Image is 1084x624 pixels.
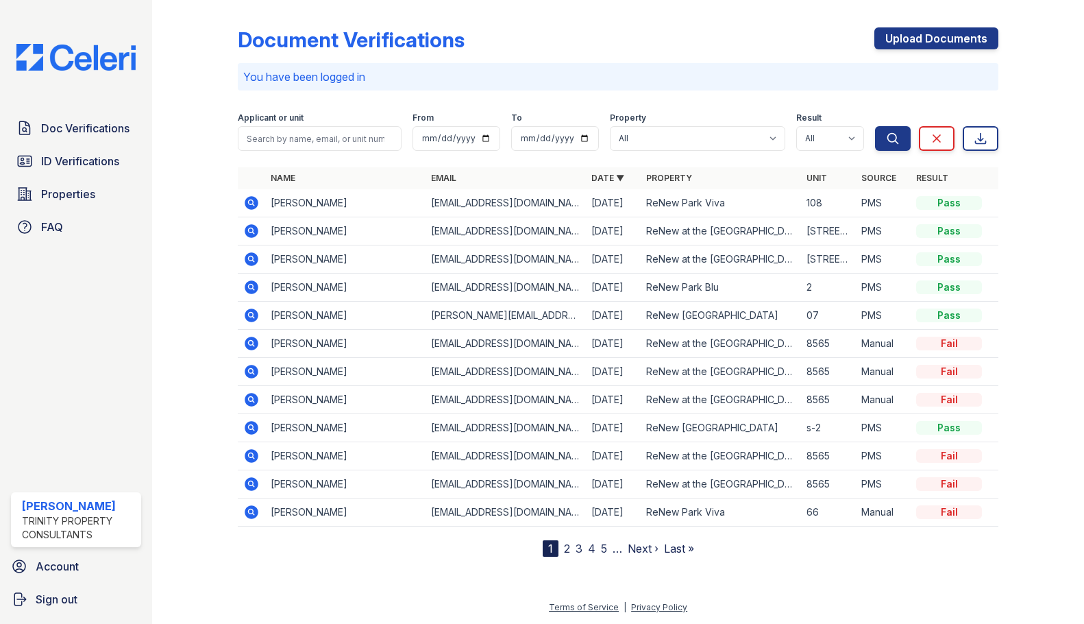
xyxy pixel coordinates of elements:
[22,514,136,542] div: Trinity Property Consultants
[586,470,641,499] td: [DATE]
[624,602,626,612] div: |
[641,217,801,245] td: ReNew at the [GEOGRAPHIC_DATA]
[238,27,465,52] div: Document Verifications
[238,112,304,123] label: Applicant or unit
[856,245,911,274] td: PMS
[916,449,982,463] div: Fail
[588,542,595,555] a: 4
[806,173,827,183] a: Unit
[426,470,586,499] td: [EMAIL_ADDRESS][DOMAIN_NAME]
[586,274,641,302] td: [DATE]
[41,120,130,136] span: Doc Verifications
[631,602,687,612] a: Privacy Policy
[41,219,63,235] span: FAQ
[856,358,911,386] td: Manual
[628,542,658,555] a: Next ›
[426,302,586,330] td: [PERSON_NAME][EMAIL_ADDRESS][DOMAIN_NAME]
[856,414,911,442] td: PMS
[916,337,982,350] div: Fail
[426,330,586,358] td: [EMAIL_ADDRESS][DOMAIN_NAME]
[511,112,522,123] label: To
[801,274,856,302] td: 2
[641,274,801,302] td: ReNew Park Blu
[586,386,641,414] td: [DATE]
[41,186,95,202] span: Properties
[796,112,822,123] label: Result
[576,542,582,555] a: 3
[5,586,147,613] a: Sign out
[801,302,856,330] td: 07
[5,553,147,580] a: Account
[874,27,998,49] a: Upload Documents
[265,217,426,245] td: [PERSON_NAME]
[426,245,586,274] td: [EMAIL_ADDRESS][DOMAIN_NAME]
[801,386,856,414] td: 8565
[586,245,641,274] td: [DATE]
[801,217,856,245] td: [STREET_ADDRESS]
[11,213,141,241] a: FAQ
[265,386,426,414] td: [PERSON_NAME]
[916,477,982,491] div: Fail
[41,153,119,169] span: ID Verifications
[613,540,622,557] span: …
[265,302,426,330] td: [PERSON_NAME]
[265,499,426,527] td: [PERSON_NAME]
[856,330,911,358] td: Manual
[586,189,641,217] td: [DATE]
[801,358,856,386] td: 8565
[856,217,911,245] td: PMS
[856,470,911,499] td: PMS
[586,358,641,386] td: [DATE]
[916,173,948,183] a: Result
[265,274,426,302] td: [PERSON_NAME]
[801,499,856,527] td: 66
[856,442,911,470] td: PMS
[641,470,801,499] td: ReNew at the [GEOGRAPHIC_DATA]
[426,217,586,245] td: [EMAIL_ADDRESS][DOMAIN_NAME]
[916,196,982,210] div: Pass
[426,189,586,217] td: [EMAIL_ADDRESS][DOMAIN_NAME]
[586,442,641,470] td: [DATE]
[11,147,141,175] a: ID Verifications
[641,189,801,217] td: ReNew Park Viva
[431,173,456,183] a: Email
[586,330,641,358] td: [DATE]
[916,252,982,266] div: Pass
[426,442,586,470] td: [EMAIL_ADDRESS][DOMAIN_NAME]
[641,414,801,442] td: ReNew [GEOGRAPHIC_DATA]
[916,393,982,407] div: Fail
[271,173,295,183] a: Name
[856,274,911,302] td: PMS
[265,330,426,358] td: [PERSON_NAME]
[243,69,994,85] p: You have been logged in
[426,386,586,414] td: [EMAIL_ADDRESS][DOMAIN_NAME]
[265,442,426,470] td: [PERSON_NAME]
[641,302,801,330] td: ReNew [GEOGRAPHIC_DATA]
[586,414,641,442] td: [DATE]
[856,189,911,217] td: PMS
[564,542,570,555] a: 2
[801,245,856,274] td: [STREET_ADDRESS]
[412,112,434,123] label: From
[426,274,586,302] td: [EMAIL_ADDRESS][DOMAIN_NAME]
[916,224,982,238] div: Pass
[22,498,136,514] div: [PERSON_NAME]
[801,414,856,442] td: s-2
[861,173,896,183] a: Source
[916,309,982,322] div: Pass
[586,499,641,527] td: [DATE]
[601,542,607,555] a: 5
[265,358,426,386] td: [PERSON_NAME]
[549,602,619,612] a: Terms of Service
[5,44,147,71] img: CE_Logo_Blue-a8612792a0a2168367f1c8372b55b34899dd931a85d93a1a3d3e32e68fde9ad4.png
[916,365,982,379] div: Fail
[11,115,141,142] a: Doc Verifications
[610,112,646,123] label: Property
[641,499,801,527] td: ReNew Park Viva
[801,470,856,499] td: 8565
[801,189,856,217] td: 108
[801,442,856,470] td: 8565
[916,421,982,435] div: Pass
[11,180,141,208] a: Properties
